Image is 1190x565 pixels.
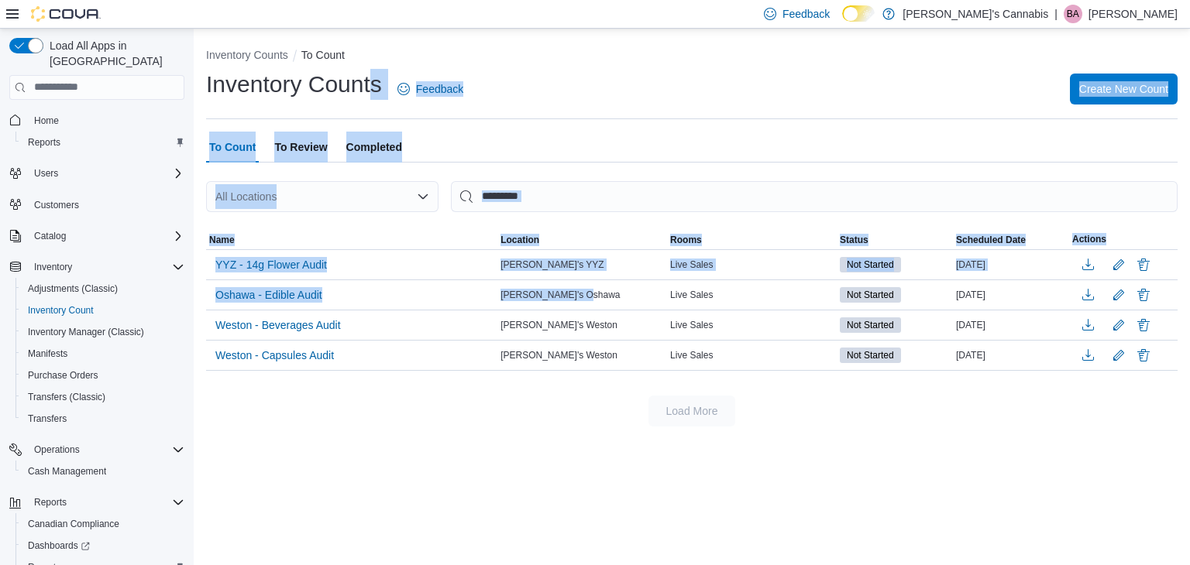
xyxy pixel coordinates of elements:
span: Feedback [782,6,830,22]
span: [PERSON_NAME]'s YYZ [500,259,604,271]
span: Customers [28,195,184,214]
button: Name [206,231,497,249]
span: Manifests [22,344,184,363]
span: Inventory Count [22,301,184,320]
span: Adjustments (Classic) [28,282,118,295]
span: [PERSON_NAME]'s Weston [500,349,617,361]
span: Oshawa - Edible Audit [215,287,322,303]
span: Reports [34,496,67,508]
div: [DATE] [953,316,1069,334]
span: Customers [34,199,79,211]
button: Cash Management [15,461,191,482]
a: Inventory Count [22,301,100,320]
a: Adjustments (Classic) [22,279,124,298]
button: Rooms [667,231,837,249]
span: Weston - Capsules Audit [215,348,334,363]
button: Create New Count [1070,74,1178,104]
span: Canadian Compliance [22,515,184,533]
button: Inventory [3,256,191,278]
button: Delete [1134,255,1153,274]
button: Adjustments (Classic) [15,278,191,300]
span: Canadian Compliance [28,518,119,530]
span: Home [34,115,59,127]
span: Transfers [22,409,184,428]
button: Users [28,164,64,183]
span: Inventory Manager (Classic) [22,323,184,341]
span: Not Started [847,288,894,302]
button: Inventory [28,258,78,276]
button: Inventory Counts [206,49,288,61]
span: Transfers [28,413,67,425]
span: Home [28,111,184,130]
a: Dashboards [22,536,96,555]
span: Adjustments (Classic) [22,279,184,298]
p: [PERSON_NAME] [1089,5,1178,23]
span: Status [840,234,868,246]
button: Open list of options [417,190,429,203]
button: Edit count details [1109,283,1128,306]
button: Operations [28,440,86,459]
a: Canadian Compliance [22,515,126,533]
span: [PERSON_NAME]'s Oshawa [500,289,620,301]
span: Reports [28,136,60,149]
span: Dashboards [22,536,184,555]
span: To Review [274,132,327,163]
span: Not Started [840,317,901,333]
a: Transfers (Classic) [22,388,112,406]
input: Dark Mode [842,5,875,22]
span: Manifests [28,348,67,360]
button: YYZ - 14g Flower Audit [209,253,333,276]
button: Customers [3,193,191,216]
span: Transfers (Classic) [28,391,105,403]
button: Load More [648,395,735,426]
span: Weston - Beverages Audit [215,317,341,333]
button: Weston - Capsules Audit [209,344,340,367]
span: To Count [209,132,256,163]
button: Reports [15,132,191,153]
span: Load All Apps in [GEOGRAPHIC_DATA] [43,38,184,69]
span: Purchase Orders [22,366,184,385]
button: Edit count details [1109,344,1128,367]
span: YYZ - 14g Flower Audit [215,257,327,272]
button: To Count [301,49,345,61]
div: Live Sales [667,316,837,334]
span: Completed [346,132,402,163]
span: Not Started [847,258,894,272]
span: Users [28,164,184,183]
span: Inventory [28,258,184,276]
button: Oshawa - Edible Audit [209,283,328,306]
span: Location [500,234,539,246]
span: Not Started [840,348,901,363]
input: This is a search bar. After typing your query, hit enter to filter the results lower in the page. [451,181,1178,212]
button: Catalog [3,225,191,247]
div: [DATE] [953,255,1069,274]
button: Edit count details [1109,253,1128,276]
span: Reports [28,493,184,512]
button: Scheduled Date [953,231,1069,249]
button: Reports [3,491,191,513]
button: Delete [1134,286,1153,304]
button: Manifests [15,343,191,365]
p: | [1054,5,1058,23]
a: Inventory Manager (Classic) [22,323,150,341]
button: Operations [3,439,191,461]
div: [DATE] [953,346,1069,365]
span: Rooms [670,234,702,246]
span: Reports [22,133,184,152]
span: Cash Management [28,465,106,478]
span: Scheduled Date [956,234,1026,246]
div: Live Sales [667,346,837,365]
a: Cash Management [22,462,112,481]
a: Purchase Orders [22,366,105,385]
span: Load More [666,403,718,419]
span: Name [209,234,235,246]
button: Inventory Manager (Classic) [15,321,191,343]
span: BA [1067,5,1079,23]
span: Not Started [840,287,901,303]
span: Feedback [416,81,463,97]
p: [PERSON_NAME]'s Cannabis [903,5,1048,23]
span: Operations [34,443,80,456]
span: Cash Management [22,462,184,481]
a: Reports [22,133,67,152]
